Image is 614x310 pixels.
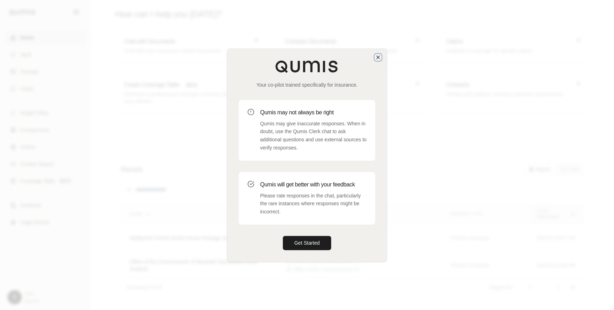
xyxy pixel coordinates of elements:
p: Your co-pilot trained specifically for insurance. [239,81,375,88]
img: Qumis Logo [275,60,339,73]
p: Qumis may give inaccurate responses. When in doubt, use the Qumis Clerk chat to ask additional qu... [260,120,367,152]
p: Please rate responses in the chat, particularly the rare instances where responses might be incor... [260,192,367,216]
h3: Qumis will get better with your feedback [260,180,367,189]
h3: Qumis may not always be right [260,108,367,117]
button: Get Started [283,236,331,250]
